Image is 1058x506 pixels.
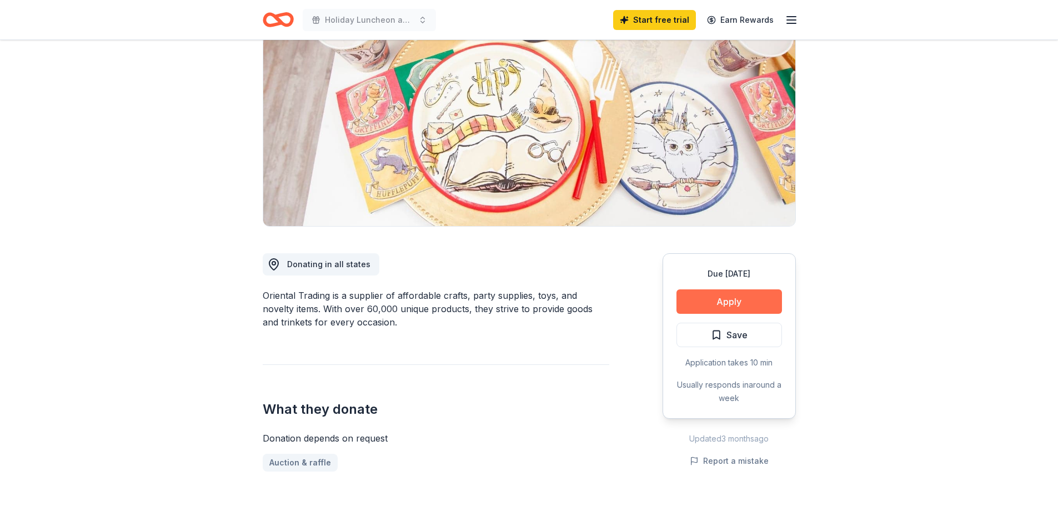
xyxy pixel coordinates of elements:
[263,454,338,472] a: Auction & raffle
[325,13,414,27] span: Holiday Luncheon and Giveaway
[676,323,782,347] button: Save
[263,7,294,33] a: Home
[287,259,370,269] span: Donating in all states
[263,400,609,418] h2: What they donate
[676,267,782,280] div: Due [DATE]
[663,432,796,445] div: Updated 3 months ago
[263,14,795,226] img: Image for Oriental Trading
[676,378,782,405] div: Usually responds in around a week
[676,356,782,369] div: Application takes 10 min
[263,289,609,329] div: Oriental Trading is a supplier of affordable crafts, party supplies, toys, and novelty items. Wit...
[263,432,609,445] div: Donation depends on request
[613,10,696,30] a: Start free trial
[700,10,780,30] a: Earn Rewards
[690,454,769,468] button: Report a mistake
[726,328,748,342] span: Save
[303,9,436,31] button: Holiday Luncheon and Giveaway
[676,289,782,314] button: Apply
